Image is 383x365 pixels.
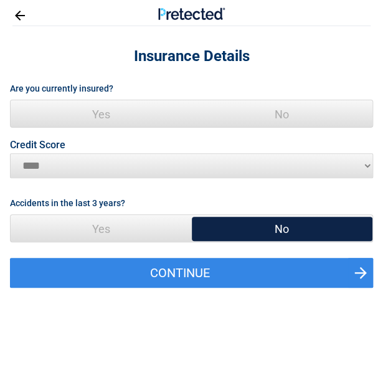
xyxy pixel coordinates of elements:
[11,100,192,128] span: Yes
[192,100,373,128] span: No
[192,215,373,243] span: No
[10,258,373,288] button: Continue
[10,196,125,211] label: Accidents in the last 3 years?
[158,7,225,19] img: Main Logo
[10,82,113,97] label: Are you currently insured?
[10,140,65,150] label: Credit Score
[11,215,192,243] span: Yes
[10,47,373,67] h2: Insurance Details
